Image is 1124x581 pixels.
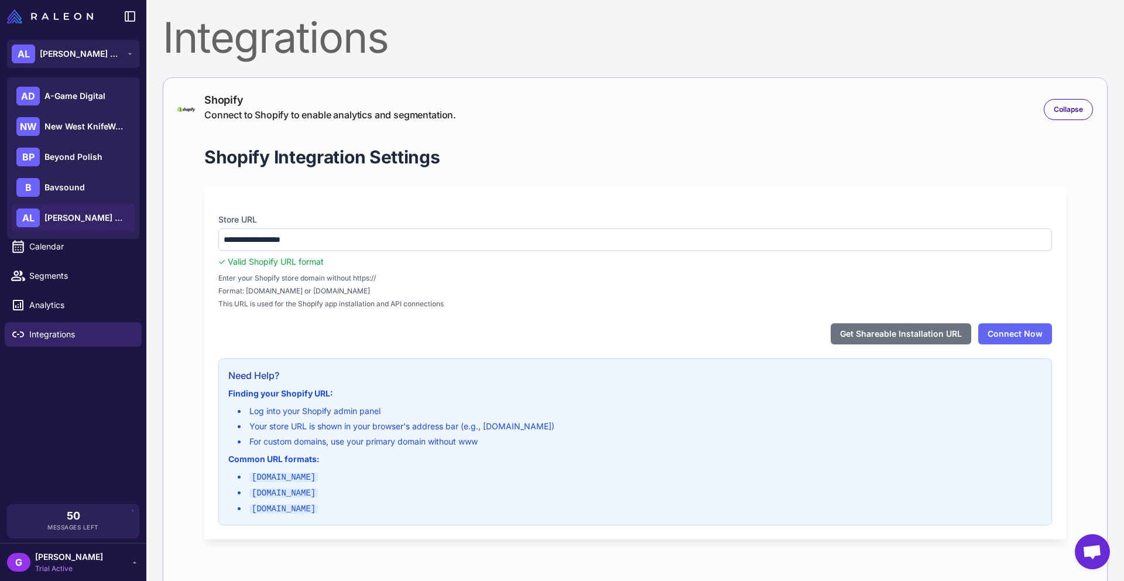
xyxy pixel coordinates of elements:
span: New West KnifeWorks [44,120,126,133]
button: Connect Now [978,323,1052,344]
span: This URL is used for the Shopify app installation and API connections [218,299,1052,309]
a: Open chat [1075,534,1110,569]
span: Segments [29,269,132,282]
span: Collapse [1054,104,1083,115]
span: Analytics [29,299,132,312]
div: AL [12,45,35,63]
span: Integrations [29,328,132,341]
div: AL [16,209,40,227]
span: A-Game Digital [44,90,105,102]
div: Connect to Shopify to enable analytics and segmentation. [204,108,456,122]
strong: Common URL formats: [228,454,320,464]
a: Calendar [5,234,142,259]
div: B [16,178,40,197]
a: Segments [5,264,142,288]
h3: Need Help? [228,368,1042,382]
a: Chats [5,117,142,142]
span: [PERSON_NAME] [35,551,103,563]
h1: Shopify Integration Settings [204,145,440,169]
span: 50 [67,511,80,521]
code: [DOMAIN_NAME] [249,504,318,514]
code: [DOMAIN_NAME] [249,473,318,482]
span: Beyond Polish [44,151,102,163]
div: Shopify [204,92,456,108]
img: Raleon Logo [7,9,93,23]
li: For custom domains, use your primary domain without www [238,435,1042,448]
span: Messages Left [47,523,99,532]
div: G [7,553,30,572]
div: BP [16,148,40,166]
code: [DOMAIN_NAME] [249,488,318,498]
div: NW [16,117,40,136]
div: ✓ Valid Shopify URL format [218,255,1052,268]
span: Calendar [29,240,132,253]
span: Enter your Shopify store domain without https:// [218,273,1052,283]
span: Bavsound [44,181,85,194]
button: Get Shareable Installation URL [831,323,971,344]
a: Knowledge [5,146,142,171]
div: AD [16,87,40,105]
li: Your store URL is shown in your browser's address bar (e.g., [DOMAIN_NAME]) [238,420,1042,433]
span: [PERSON_NAME] Boutique [44,211,126,224]
a: Raleon Logo [7,9,98,23]
label: Store URL [218,213,1052,226]
span: [PERSON_NAME] Boutique [40,47,122,60]
a: Campaigns [5,205,142,230]
a: Integrations [5,322,142,347]
span: Format: [DOMAIN_NAME] or [DOMAIN_NAME] [218,286,1052,296]
span: Trial Active [35,563,103,574]
a: Analytics [5,293,142,317]
li: Log into your Shopify admin panel [238,405,1042,418]
button: AL[PERSON_NAME] Boutique [7,40,139,68]
a: Email Design [5,176,142,200]
strong: Finding your Shopify URL: [228,388,333,398]
div: Integrations [163,16,1108,59]
img: shopify-logo-primary-logo-456baa801ee66a0a435671082365958316831c9960c480451dd0330bcdae304f.svg [177,107,195,112]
